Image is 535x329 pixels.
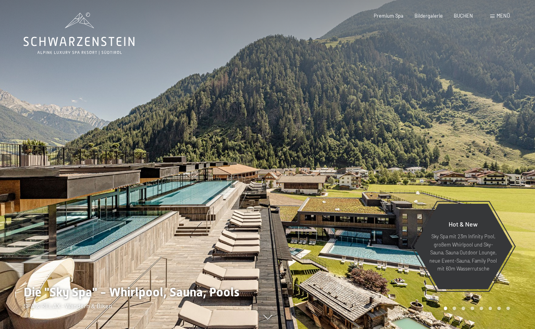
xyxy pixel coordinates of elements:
[413,203,513,290] a: Hot & New Sky Spa mit 23m Infinity Pool, großem Whirlpool und Sky-Sauna, Sauna Outdoor Lounge, ne...
[497,13,510,19] span: Menü
[374,13,404,19] a: Premium Spa
[454,13,473,19] a: BUCHEN
[506,307,510,310] div: Carousel Page 8
[497,307,501,310] div: Carousel Page 7
[453,307,456,310] div: Carousel Page 2
[444,307,447,310] div: Carousel Page 1 (Current Slide)
[480,307,483,310] div: Carousel Page 5
[462,307,465,310] div: Carousel Page 3
[489,307,492,310] div: Carousel Page 6
[414,13,443,19] a: Bildergalerie
[441,307,510,310] div: Carousel Pagination
[429,232,497,272] p: Sky Spa mit 23m Infinity Pool, großem Whirlpool und Sky-Sauna, Sauna Outdoor Lounge, neue Event-S...
[449,220,478,228] span: Hot & New
[471,307,474,310] div: Carousel Page 4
